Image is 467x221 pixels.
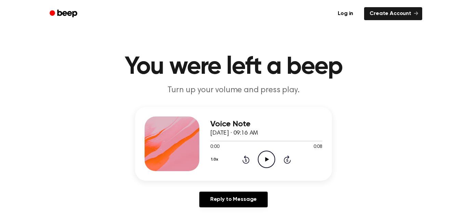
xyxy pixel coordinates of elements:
[102,85,365,96] p: Turn up your volume and press play.
[331,6,360,22] a: Log in
[210,143,219,151] span: 0:00
[45,7,83,20] a: Beep
[210,120,322,129] h3: Voice Note
[210,154,221,165] button: 1.0x
[58,55,409,79] h1: You were left a beep
[313,143,322,151] span: 0:08
[199,192,268,207] a: Reply to Message
[210,130,258,136] span: [DATE] · 09:16 AM
[364,7,422,20] a: Create Account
